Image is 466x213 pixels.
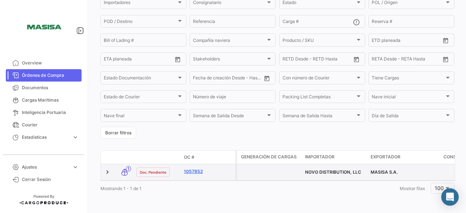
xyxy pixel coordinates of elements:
span: Doc. Pendiente [140,169,166,175]
span: Nave inicial [372,95,445,100]
button: Borrar filtros [100,127,136,139]
span: Exportador [371,154,400,160]
span: Importadores [104,1,177,6]
span: Con número de Courier [283,76,355,82]
span: expand_more [72,164,79,170]
span: Órdenes de Compra [22,72,79,79]
input: Hasta [301,58,333,63]
input: Hasta [390,58,423,63]
span: 1 [126,166,131,171]
a: Inteligencia Portuaria [6,106,82,119]
span: Generación de cargas [241,154,297,160]
span: Mostrar filas [400,186,425,191]
span: Stakeholders [193,58,266,63]
datatable-header-cell: Exportador [368,151,441,164]
span: Ajustes [22,164,69,170]
span: Estado Documentación [104,76,177,82]
datatable-header-cell: Estado Doc. [134,154,181,160]
span: MASISA S.A. [371,169,398,175]
span: OC # [184,154,194,161]
span: POL / Origen [372,1,445,6]
input: Hasta [122,58,155,63]
span: Nave final [104,114,177,119]
span: POD / Destino [104,20,177,25]
input: Desde [283,58,296,63]
span: Compañía naviera [193,39,266,44]
input: Hasta [211,76,244,82]
span: Semana de Salida Desde [193,114,266,119]
input: Desde [104,58,117,63]
span: Producto / SKU [283,39,355,44]
input: Desde [193,76,206,82]
span: Importador [305,154,335,160]
datatable-header-cell: Modo de Transporte [115,154,134,160]
img: 15387c4c-e724-47f0-87bd-6411474a3e21.png [25,9,62,45]
button: Open calendar [351,54,362,65]
span: Cerrar Sesión [22,176,79,183]
span: Inteligencia Portuaria [22,109,79,116]
input: Hasta [390,39,423,44]
button: Open calendar [261,73,272,84]
span: Estadísticas [22,134,69,141]
div: Abrir Intercom Messenger [441,188,459,206]
button: Open calendar [172,54,183,65]
span: Consignatario [193,1,266,6]
a: Courier [6,119,82,131]
datatable-header-cell: Importador [302,151,368,164]
input: Desde [372,58,385,63]
a: Overview [6,57,82,69]
span: Estado de Courier [104,95,177,100]
input: Desde [372,39,385,44]
span: Documentos [22,84,79,91]
datatable-header-cell: Generación de cargas [237,151,302,164]
span: Cargas Marítimas [22,97,79,103]
button: Open calendar [440,54,451,65]
a: Expand/Collapse Row [104,169,111,176]
span: 100 [435,185,444,191]
a: 1057852 [184,168,233,175]
span: Semana de Salida Hasta [283,114,355,119]
span: NOVO DISTRIBUTION, LLC [305,169,361,175]
span: expand_more [72,134,79,141]
span: Estado [283,1,355,6]
span: Courier [22,122,79,128]
span: Tiene Cargas [372,76,445,82]
a: Cargas Marítimas [6,94,82,106]
a: Documentos [6,82,82,94]
datatable-header-cell: OC # [181,151,236,163]
button: Open calendar [440,35,451,46]
a: Órdenes de Compra [6,69,82,82]
span: Día de Salida [372,114,445,119]
span: Overview [22,60,79,66]
span: Mostrando 1 - 1 de 1 [100,186,142,191]
span: Packing List Completas [283,95,355,100]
